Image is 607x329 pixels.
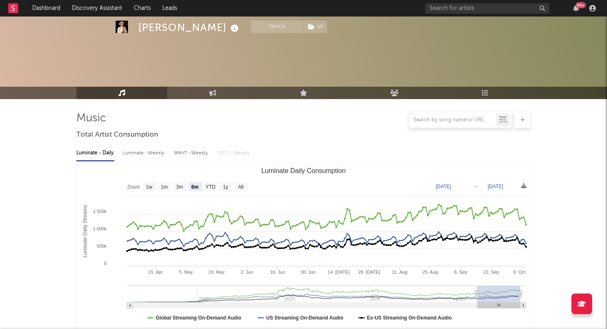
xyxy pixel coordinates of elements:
[409,117,496,123] input: Search by song name or URL
[573,5,579,12] button: 99+
[138,21,241,34] div: [PERSON_NAME]
[191,184,198,190] text: 6m
[148,270,163,275] text: 21. Apr
[474,184,479,189] text: →
[422,270,438,275] text: 25. Aug
[303,21,327,33] span: ( 2 )
[209,270,225,275] text: 19. May
[425,3,549,14] input: Search for artists
[358,270,380,275] text: 28. [DATE]
[328,270,350,275] text: 14. [DATE]
[484,270,499,275] text: 22. Sep
[104,261,107,266] text: 0
[176,184,183,190] text: 3m
[576,2,586,8] div: 99 +
[82,205,88,257] text: Luminate Daily Streams
[123,146,166,160] div: Luminate - Weekly
[513,270,525,275] text: 6. Oct
[127,184,140,190] text: Zoom
[266,315,344,321] text: US Streaming On-Demand Audio
[238,184,243,190] text: All
[223,184,228,190] text: 1y
[454,270,467,275] text: 8. Sep
[270,270,285,275] text: 16. Jun
[261,167,346,174] text: Luminate Daily Consumption
[392,270,407,275] text: 11. Aug
[179,270,193,275] text: 5. May
[93,226,107,231] text: 1 000k
[436,184,451,189] text: [DATE]
[156,315,242,321] text: Global Streaming On-Demand Audio
[97,244,107,249] text: 500k
[251,21,303,33] button: Track
[77,164,530,329] svg: Luminate Daily Consumption
[206,184,216,190] text: YTD
[76,130,158,140] span: Total Artist Consumption
[161,184,168,190] text: 1m
[488,184,503,189] text: [DATE]
[303,21,327,33] button: (2)
[174,146,209,160] div: BMAT - Weekly
[367,315,452,321] text: Ex-US Streaming On-Demand Audio
[301,270,315,275] text: 30. Jun
[146,184,153,190] text: 1w
[76,146,114,160] div: Luminate - Daily
[93,209,107,214] text: 1 500k
[241,270,253,275] text: 2. Jun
